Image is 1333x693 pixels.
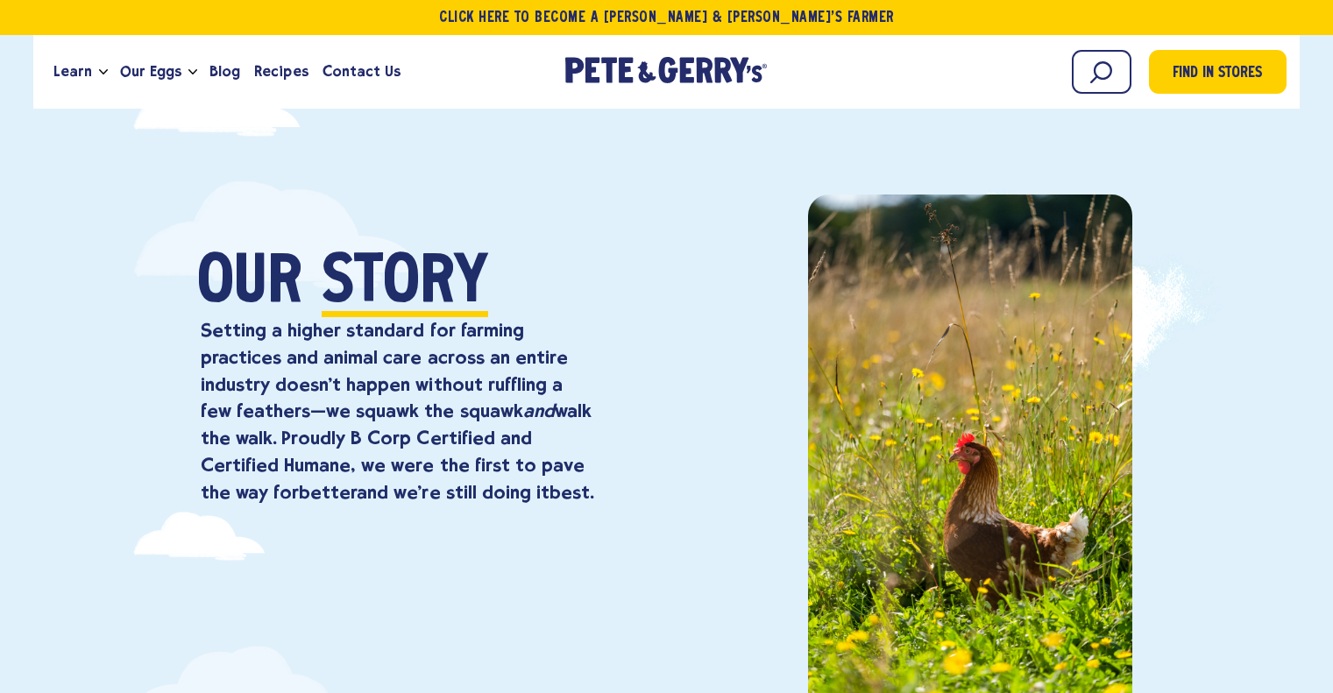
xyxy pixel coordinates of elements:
strong: better [299,481,357,503]
button: Open the dropdown menu for Learn [99,69,108,75]
span: Story [322,251,488,317]
em: and [523,400,555,421]
a: Recipes [247,48,315,95]
button: Open the dropdown menu for Our Eggs [188,69,197,75]
input: Search [1072,50,1131,94]
span: Our Eggs [120,60,181,82]
span: Recipes [254,60,308,82]
span: Learn [53,60,92,82]
a: Blog [202,48,247,95]
a: Our Eggs [113,48,188,95]
span: Find in Stores [1173,62,1262,86]
p: Setting a higher standard for farming practices and animal care across an entire industry doesn’t... [201,317,593,506]
span: Our [197,251,302,317]
a: Contact Us [316,48,408,95]
span: Contact Us [323,60,401,82]
span: Blog [209,60,240,82]
a: Learn [46,48,99,95]
a: Find in Stores [1149,50,1287,94]
strong: best [550,481,590,503]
